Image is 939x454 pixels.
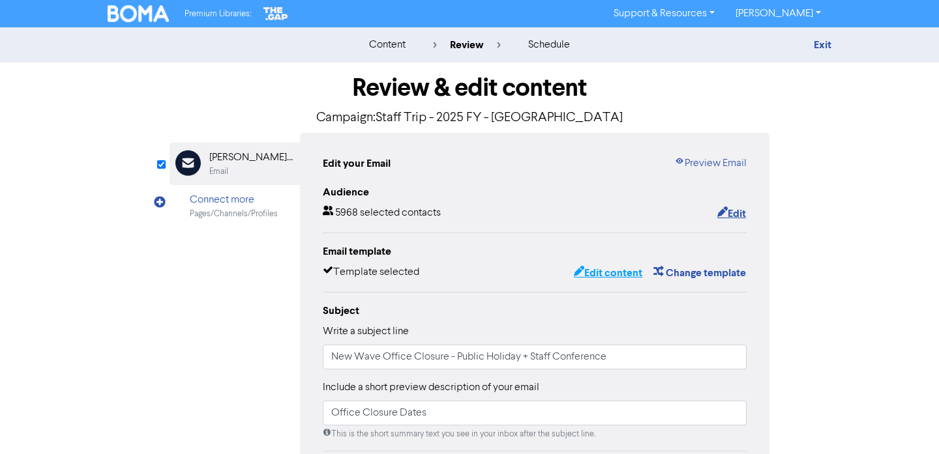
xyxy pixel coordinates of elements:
button: Change template [653,264,747,281]
label: Write a subject line [323,324,409,339]
a: Exit [814,38,831,51]
div: This is the short summary text you see in your inbox after the subject line. [323,428,747,440]
a: Preview Email [674,156,747,171]
div: Audience [323,184,747,200]
div: Email template [323,244,747,259]
button: Edit [717,205,747,222]
a: [PERSON_NAME] [725,3,831,24]
div: Subject [323,303,747,319]
div: review [433,37,501,53]
div: content [369,37,406,53]
p: Campaign: Staff Trip - 2025 FY - [GEOGRAPHIC_DATA] [170,108,769,128]
button: Edit content [573,264,643,281]
div: [PERSON_NAME] - New Wave AccountingEmail [170,143,300,185]
div: Connect morePages/Channels/Profiles [170,185,300,227]
iframe: Chat Widget [771,313,939,454]
label: Include a short preview description of your email [323,380,539,395]
span: Premium Libraries: [185,10,251,18]
img: The Gap [261,5,290,22]
div: [PERSON_NAME] - New Wave Accounting [209,150,293,165]
div: Edit your Email [323,156,391,171]
div: Template selected [323,264,419,281]
div: Email [209,165,228,178]
div: schedule [528,37,570,53]
div: Connect more [190,192,278,208]
div: 5968 selected contacts [323,205,441,222]
div: Pages/Channels/Profiles [190,208,278,220]
img: BOMA Logo [108,5,169,22]
h1: Review & edit content [170,73,769,103]
a: Support & Resources [603,3,725,24]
